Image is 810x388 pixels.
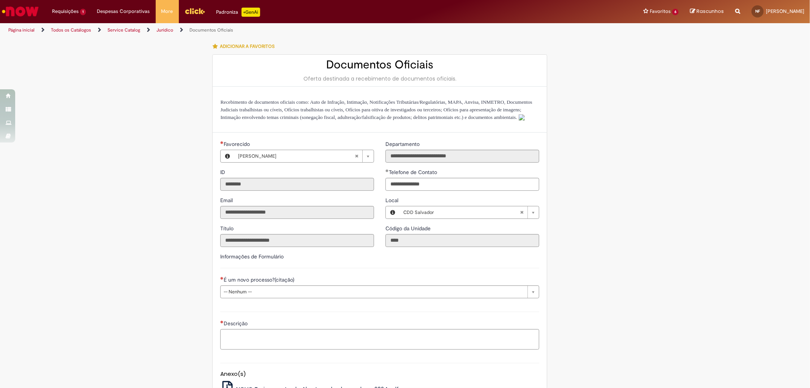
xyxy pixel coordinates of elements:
button: Local, Visualizar este registro CDD Salvador [386,206,399,219]
img: sys_attachment.do [519,114,525,120]
a: [PERSON_NAME]Limpar campo Favorecido [234,150,374,162]
h5: Anexo(s) [220,371,539,377]
span: Somente leitura - Departamento [385,141,421,147]
span: [PERSON_NAME] [238,150,355,162]
abbr: Limpar campo Local [516,206,527,219]
img: ServiceNow [1,4,40,19]
input: Email [220,206,374,219]
span: Requisições [52,8,79,15]
ul: Trilhas de página [6,23,534,37]
div: Padroniza [216,8,260,17]
input: Telefone de Contato [385,178,539,191]
span: Recebimento de documentos oficiais como: Auto de Infração, Intimação, Notificações Tributárias/Re... [220,99,532,120]
span: Somente leitura - ID [220,169,227,176]
span: Necessários - Favorecido [224,141,251,147]
span: [PERSON_NAME] [766,8,804,14]
a: Página inicial [8,27,35,33]
img: click_logo_yellow_360x200.png [185,5,205,17]
a: Documentos Oficiais [189,27,233,33]
a: CDD SalvadorLimpar campo Local [399,206,539,219]
span: Somente leitura - Título [220,225,235,232]
a: Todos os Catálogos [51,27,91,33]
span: Favoritos [650,8,671,15]
input: Código da Unidade [385,234,539,247]
span: Local [385,197,400,204]
a: Service Catalog [107,27,140,33]
span: Somente leitura - Email [220,197,234,204]
h2: Documentos Oficiais [220,59,539,71]
span: Despesas Corporativas [97,8,150,15]
textarea: Descrição [220,329,539,350]
span: Necessários [220,277,224,280]
span: Adicionar a Favoritos [220,43,275,49]
p: +GenAi [242,8,260,17]
button: Adicionar a Favoritos [212,38,279,54]
label: Somente leitura - Email [220,196,234,204]
span: Descrição [224,320,249,327]
div: Oferta destinada a recebimento de documentos oficiais. [220,75,539,82]
label: Somente leitura - Departamento [385,140,421,148]
span: 1 [80,9,86,15]
span: CDD Salvador [403,206,520,219]
span: Necessários [220,320,224,323]
input: Título [220,234,374,247]
a: Jurídico [156,27,173,33]
label: Informações de Formulário [220,253,284,260]
label: Somente leitura - ID [220,168,227,176]
span: Rascunhos [696,8,724,15]
span: 6 [672,9,679,15]
span: NF [755,9,760,14]
a: Rascunhos [690,8,724,15]
span: É um novo processo?(citação) [224,276,296,283]
abbr: Limpar campo Favorecido [351,150,362,162]
span: Telefone de Contato [389,169,439,176]
span: More [161,8,173,15]
span: Obrigatório Preenchido [385,169,389,172]
label: Somente leitura - Código da Unidade [385,225,432,232]
label: Somente leitura - Título [220,225,235,232]
input: ID [220,178,374,191]
span: -- Nenhum -- [224,286,524,298]
input: Departamento [385,150,539,163]
span: Obrigatório Preenchido [220,141,224,144]
span: Somente leitura - Código da Unidade [385,225,432,232]
button: Favorecido, Visualizar este registro Nadja Veronica Alves Franca [221,150,234,162]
